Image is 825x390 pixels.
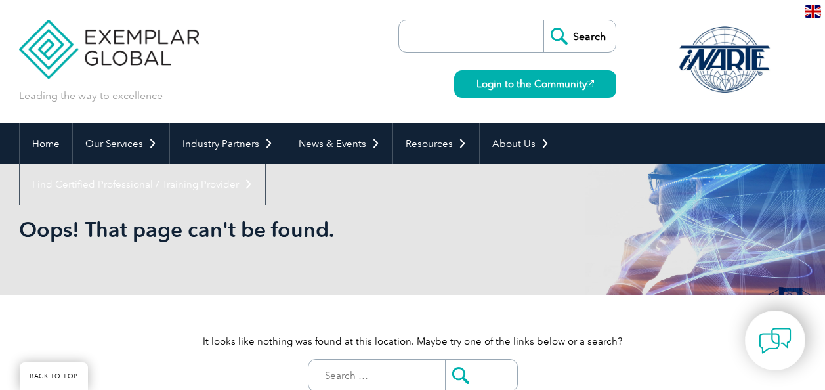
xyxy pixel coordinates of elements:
img: en [805,5,821,18]
a: Home [20,123,72,164]
a: About Us [480,123,562,164]
img: open_square.png [587,80,594,87]
p: Leading the way to excellence [19,89,163,103]
h1: Oops! That page can't be found. [19,217,523,242]
a: BACK TO TOP [20,362,88,390]
a: Resources [393,123,479,164]
a: Find Certified Professional / Training Provider [20,164,265,205]
a: Our Services [73,123,169,164]
img: contact-chat.png [759,324,792,357]
a: Industry Partners [170,123,286,164]
a: News & Events [286,123,392,164]
a: Login to the Community [454,70,616,98]
input: Search [543,20,616,52]
p: It looks like nothing was found at this location. Maybe try one of the links below or a search? [19,334,807,349]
